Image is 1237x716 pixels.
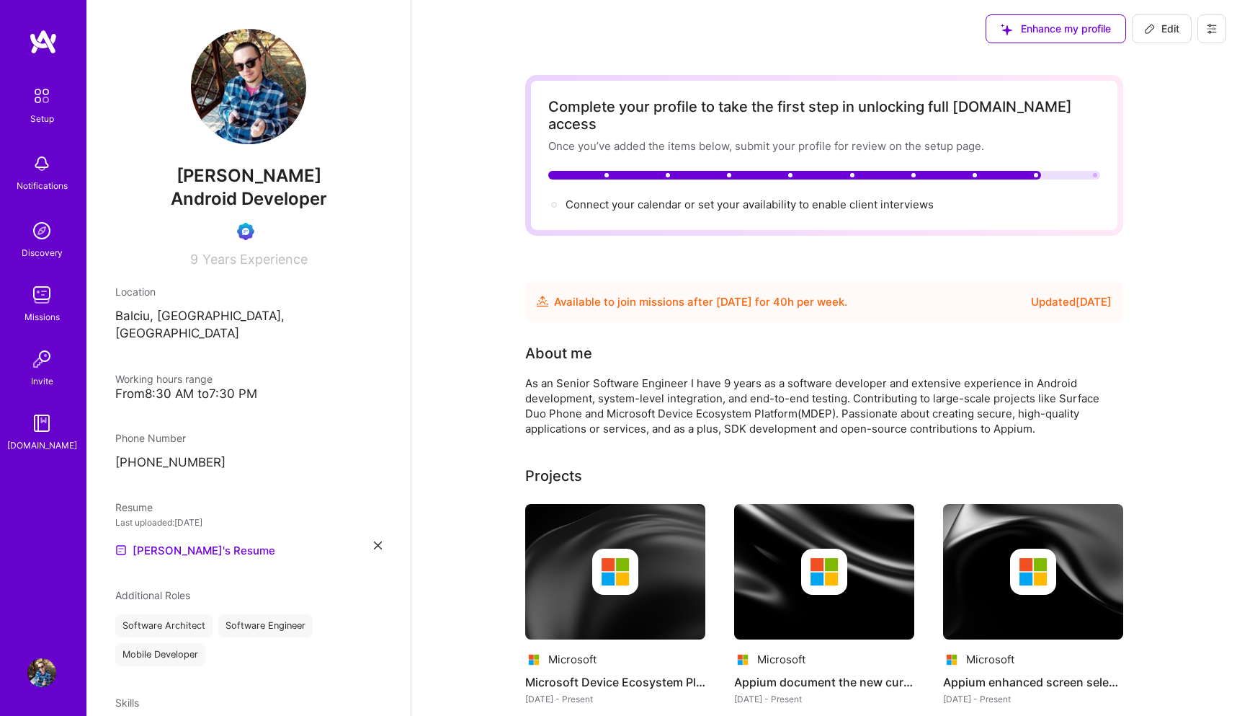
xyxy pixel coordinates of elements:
span: Working hours range [115,373,213,385]
div: Software Architect [115,614,213,637]
span: Android Developer [171,188,327,209]
img: teamwork [27,280,56,309]
p: Balciu, [GEOGRAPHIC_DATA], [GEOGRAPHIC_DATA] [115,308,382,342]
span: Enhance my profile [1001,22,1111,36]
img: discovery [27,216,56,245]
img: Company logo [525,651,542,668]
div: Complete your profile to take the first step in unlocking full [DOMAIN_NAME] access [548,98,1100,133]
img: User Avatar [191,29,306,144]
div: Last uploaded: [DATE] [115,515,382,530]
div: Microsoft [757,652,805,667]
div: Location [115,284,382,299]
span: Connect your calendar or set your availability to enable client interviews [566,198,934,211]
div: Setup [30,111,54,126]
img: cover [525,504,705,640]
img: Invite [27,345,56,374]
span: 9 [190,252,198,267]
img: guide book [27,409,56,438]
div: [DATE] - Present [525,691,705,707]
img: Company logo [1010,549,1056,595]
div: Invite [31,374,53,389]
div: Updated [DATE] [1031,293,1112,311]
img: bell [27,149,56,178]
div: Microsoft [966,652,1014,667]
img: User Avatar [27,658,56,687]
div: Missions [24,309,60,324]
h4: Appium document the new currentDisplayId setting [734,673,914,691]
div: Microsoft [548,652,597,667]
button: Enhance my profile [986,14,1126,43]
span: Edit [1144,22,1179,36]
span: Skills [115,697,139,709]
img: cover [734,504,914,640]
div: Discovery [22,245,63,260]
h4: Microsoft Device Ecosystem Platform [525,673,705,691]
img: Availability [537,296,548,307]
span: Phone Number [115,432,186,444]
div: Software Engineer [218,614,313,637]
span: Additional Roles [115,589,190,601]
div: [DATE] - Present [943,691,1123,707]
button: Edit [1132,14,1192,43]
h4: Appium enhanced screen selection for UI interaction [943,673,1123,691]
img: Company logo [801,549,847,595]
div: Projects [525,465,582,487]
div: [DOMAIN_NAME] [7,438,77,453]
img: Resume [115,544,127,556]
div: Once you’ve added the items below, submit your profile for review on the setup page. [548,138,1100,154]
img: Company logo [734,651,751,668]
span: Resume [115,501,153,513]
a: User Avatar [24,658,60,687]
p: [PHONE_NUMBER] [115,454,382,472]
img: setup [27,81,57,111]
div: Available to join missions after [DATE] for h per week . [554,293,847,311]
img: cover [943,504,1123,640]
a: [PERSON_NAME]'s Resume [115,542,275,559]
img: Company logo [592,549,638,595]
div: From 8:30 AM to 7:30 PM [115,386,382,402]
div: Notifications [17,178,68,193]
i: icon SuggestedTeams [1001,24,1012,35]
img: Evaluation Call Booked [237,223,254,240]
div: As an Senior Software Engineer I have 9 years as a software developer and extensive experience in... [525,376,1102,436]
div: [DATE] - Present [734,691,914,707]
div: About me [525,342,592,364]
img: Company logo [943,651,960,668]
span: [PERSON_NAME] [115,165,382,187]
div: Mobile Developer [115,643,205,666]
img: logo [29,29,58,55]
i: icon Close [374,542,382,549]
span: Years Experience [202,252,308,267]
span: 40 [773,295,787,309]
